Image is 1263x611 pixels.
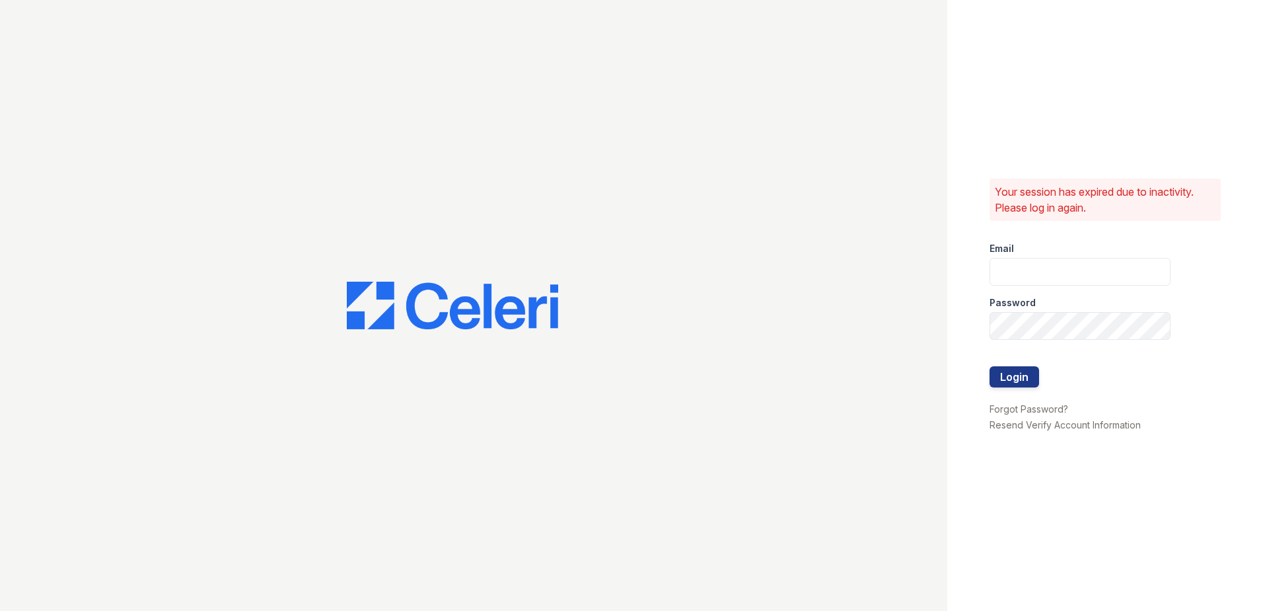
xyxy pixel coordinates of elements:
[990,403,1068,415] a: Forgot Password?
[995,184,1215,216] p: Your session has expired due to inactivity. Please log in again.
[990,296,1036,309] label: Password
[990,366,1039,387] button: Login
[347,282,558,329] img: CE_Logo_Blue-a8612792a0a2168367f1c8372b55b34899dd931a85d93a1a3d3e32e68fde9ad4.png
[990,419,1141,430] a: Resend Verify Account Information
[990,242,1014,255] label: Email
